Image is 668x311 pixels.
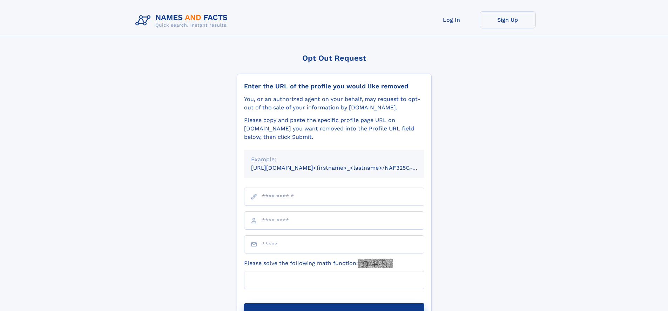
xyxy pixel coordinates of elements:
[244,259,393,268] label: Please solve the following math function:
[133,11,234,30] img: Logo Names and Facts
[251,155,417,164] div: Example:
[237,54,432,62] div: Opt Out Request
[244,95,424,112] div: You, or an authorized agent on your behalf, may request to opt-out of the sale of your informatio...
[424,11,480,28] a: Log In
[251,164,438,171] small: [URL][DOMAIN_NAME]<firstname>_<lastname>/NAF325G-xxxxxxxx
[244,82,424,90] div: Enter the URL of the profile you would like removed
[480,11,536,28] a: Sign Up
[244,116,424,141] div: Please copy and paste the specific profile page URL on [DOMAIN_NAME] you want removed into the Pr...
